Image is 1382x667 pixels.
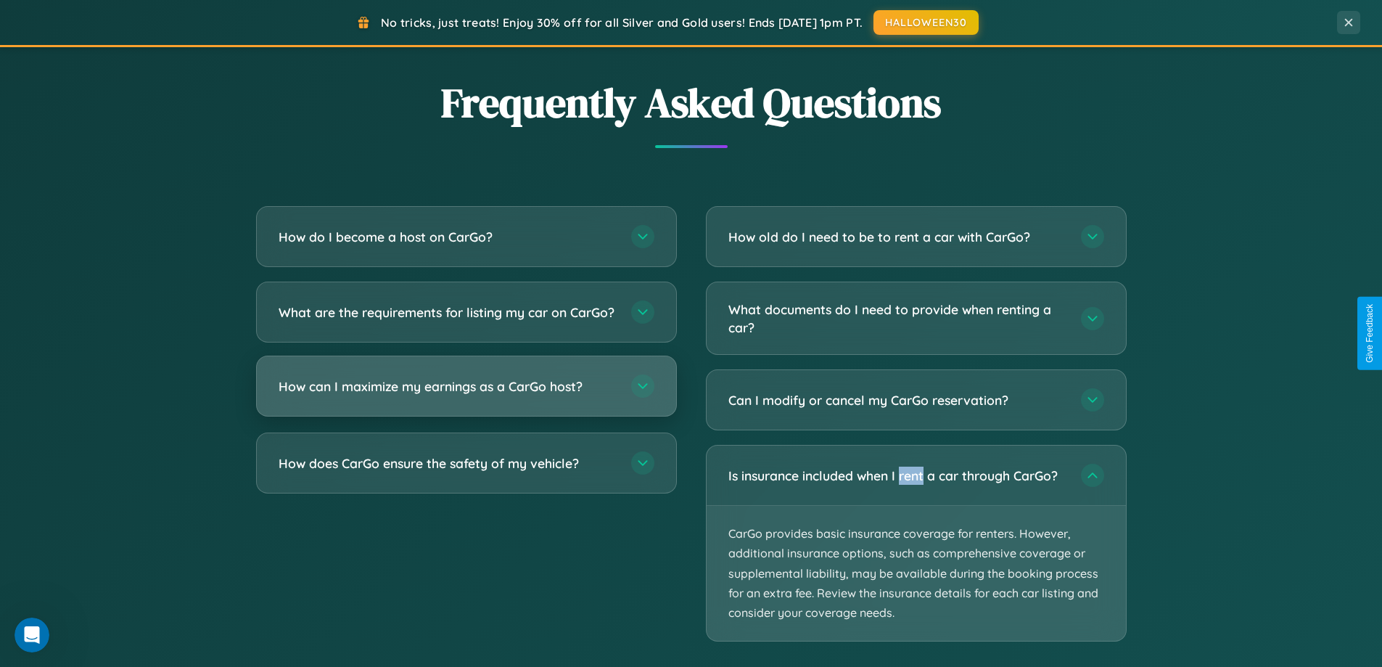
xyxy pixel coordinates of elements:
button: HALLOWEEN30 [873,10,979,35]
h3: How can I maximize my earnings as a CarGo host? [279,377,617,396]
div: Give Feedback [1365,304,1375,363]
h3: How do I become a host on CarGo? [279,228,617,246]
p: CarGo provides basic insurance coverage for renters. However, additional insurance options, such ... [707,506,1126,641]
h3: What are the requirements for listing my car on CarGo? [279,303,617,322]
h3: Can I modify or cancel my CarGo reservation? [728,391,1066,409]
h3: How old do I need to be to rent a car with CarGo? [728,228,1066,246]
h3: What documents do I need to provide when renting a car? [728,300,1066,336]
h3: Is insurance included when I rent a car through CarGo? [728,467,1066,485]
iframe: Intercom live chat [15,618,49,652]
h3: How does CarGo ensure the safety of my vehicle? [279,454,617,472]
h2: Frequently Asked Questions [256,75,1127,131]
span: No tricks, just treats! Enjoy 30% off for all Silver and Gold users! Ends [DATE] 1pm PT. [381,15,863,30]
